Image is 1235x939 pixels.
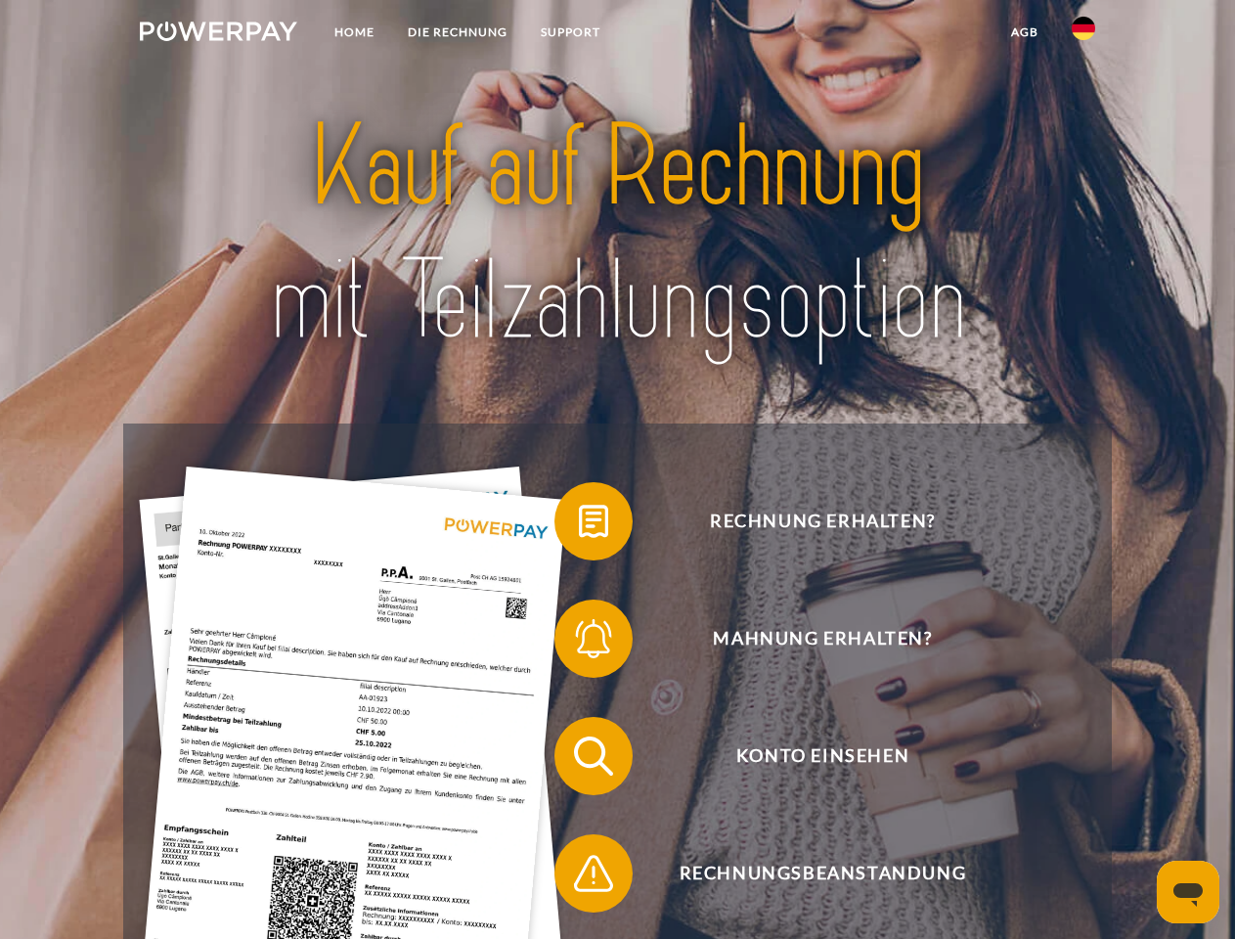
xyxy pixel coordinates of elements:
a: SUPPORT [524,15,617,50]
img: logo-powerpay-white.svg [140,22,297,41]
button: Rechnung erhalten? [554,482,1063,560]
a: agb [994,15,1055,50]
a: Home [318,15,391,50]
img: title-powerpay_de.svg [187,94,1048,375]
span: Rechnungsbeanstandung [583,834,1062,913]
img: qb_bill.svg [569,497,618,546]
a: DIE RECHNUNG [391,15,524,50]
img: qb_bell.svg [569,614,618,663]
span: Konto einsehen [583,717,1062,795]
button: Mahnung erhalten? [554,600,1063,678]
img: qb_warning.svg [569,849,618,898]
iframe: Schaltfläche zum Öffnen des Messaging-Fensters [1157,861,1219,923]
img: de [1072,17,1095,40]
img: qb_search.svg [569,732,618,781]
button: Rechnungsbeanstandung [554,834,1063,913]
span: Mahnung erhalten? [583,600,1062,678]
button: Konto einsehen [554,717,1063,795]
span: Rechnung erhalten? [583,482,1062,560]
